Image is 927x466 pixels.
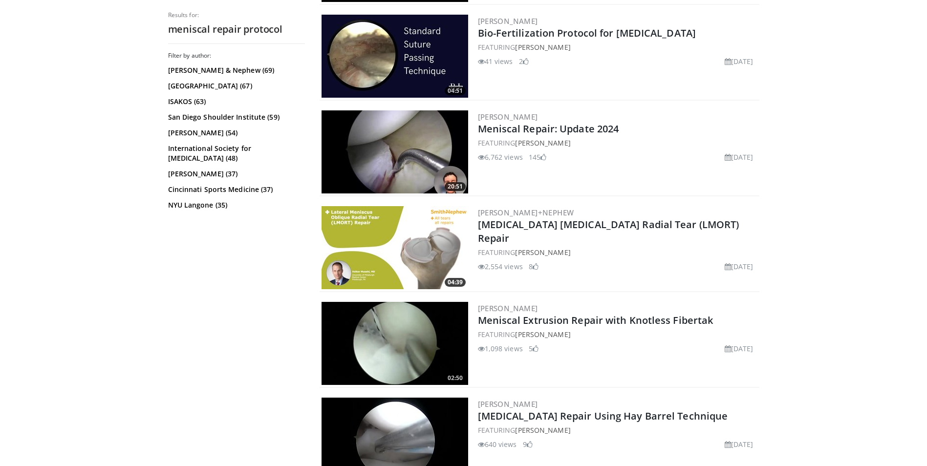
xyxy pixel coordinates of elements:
[445,278,466,287] span: 04:39
[478,409,728,423] a: [MEDICAL_DATA] Repair Using Hay Barrel Technique
[478,42,757,52] div: FEATURING
[529,152,546,162] li: 145
[445,86,466,95] span: 04:51
[515,330,570,339] a: [PERSON_NAME]
[168,52,305,60] h3: Filter by author:
[322,206,468,289] a: 04:39
[322,110,468,193] img: 106a3a39-ec7f-4e65-a126-9a23cf1eacd5.300x170_q85_crop-smart_upscale.jpg
[478,138,757,148] div: FEATURING
[515,248,570,257] a: [PERSON_NAME]
[478,314,713,327] a: Meniscal Extrusion Repair with Knotless Fibertak
[168,97,302,106] a: ISAKOS (63)
[515,138,570,148] a: [PERSON_NAME]
[529,343,539,354] li: 5
[478,399,538,409] a: [PERSON_NAME]
[168,200,302,210] a: NYU Langone (35)
[529,261,539,272] li: 8
[322,302,468,385] a: 02:50
[168,81,302,91] a: [GEOGRAPHIC_DATA] (67)
[515,425,570,435] a: [PERSON_NAME]
[168,185,302,194] a: Cincinnati Sports Medicine (37)
[322,302,468,385] img: 4d89b51b-21f6-4f97-9df2-97454dab0460.300x170_q85_crop-smart_upscale.jpg
[478,152,523,162] li: 6,762 views
[168,112,302,122] a: San Diego Shoulder Institute (59)
[168,65,302,75] a: [PERSON_NAME] & Nephew (69)
[478,26,696,40] a: Bio-Fertilization Protocol for [MEDICAL_DATA]
[478,261,523,272] li: 2,554 views
[478,112,538,122] a: [PERSON_NAME]
[445,182,466,191] span: 20:51
[478,218,739,245] a: [MEDICAL_DATA] [MEDICAL_DATA] Radial Tear (LMORT) Repair
[478,329,757,339] div: FEATURING
[478,247,757,257] div: FEATURING
[168,169,302,179] a: [PERSON_NAME] (37)
[322,15,468,98] a: 04:51
[478,56,513,66] li: 41 views
[478,425,757,435] div: FEATURING
[168,23,305,36] h2: meniscal repair protocol
[478,343,523,354] li: 1,098 views
[478,16,538,26] a: [PERSON_NAME]
[168,144,302,163] a: International Society for [MEDICAL_DATA] (48)
[725,439,754,449] li: [DATE]
[478,208,574,217] a: [PERSON_NAME]+Nephew
[478,122,619,135] a: Meniscal Repair: Update 2024
[725,56,754,66] li: [DATE]
[725,261,754,272] li: [DATE]
[168,128,302,138] a: [PERSON_NAME] (54)
[322,206,468,289] img: e7f3e511-d123-4cb9-bc33-66ac8cc781b3.300x170_q85_crop-smart_upscale.jpg
[478,303,538,313] a: [PERSON_NAME]
[322,110,468,193] a: 20:51
[322,15,468,98] img: 5ee3f67d-3232-4990-984b-6f629959669a.300x170_q85_crop-smart_upscale.jpg
[519,56,529,66] li: 2
[445,374,466,382] span: 02:50
[725,152,754,162] li: [DATE]
[515,42,570,52] a: [PERSON_NAME]
[168,11,305,19] p: Results for:
[523,439,533,449] li: 9
[478,439,517,449] li: 640 views
[725,343,754,354] li: [DATE]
